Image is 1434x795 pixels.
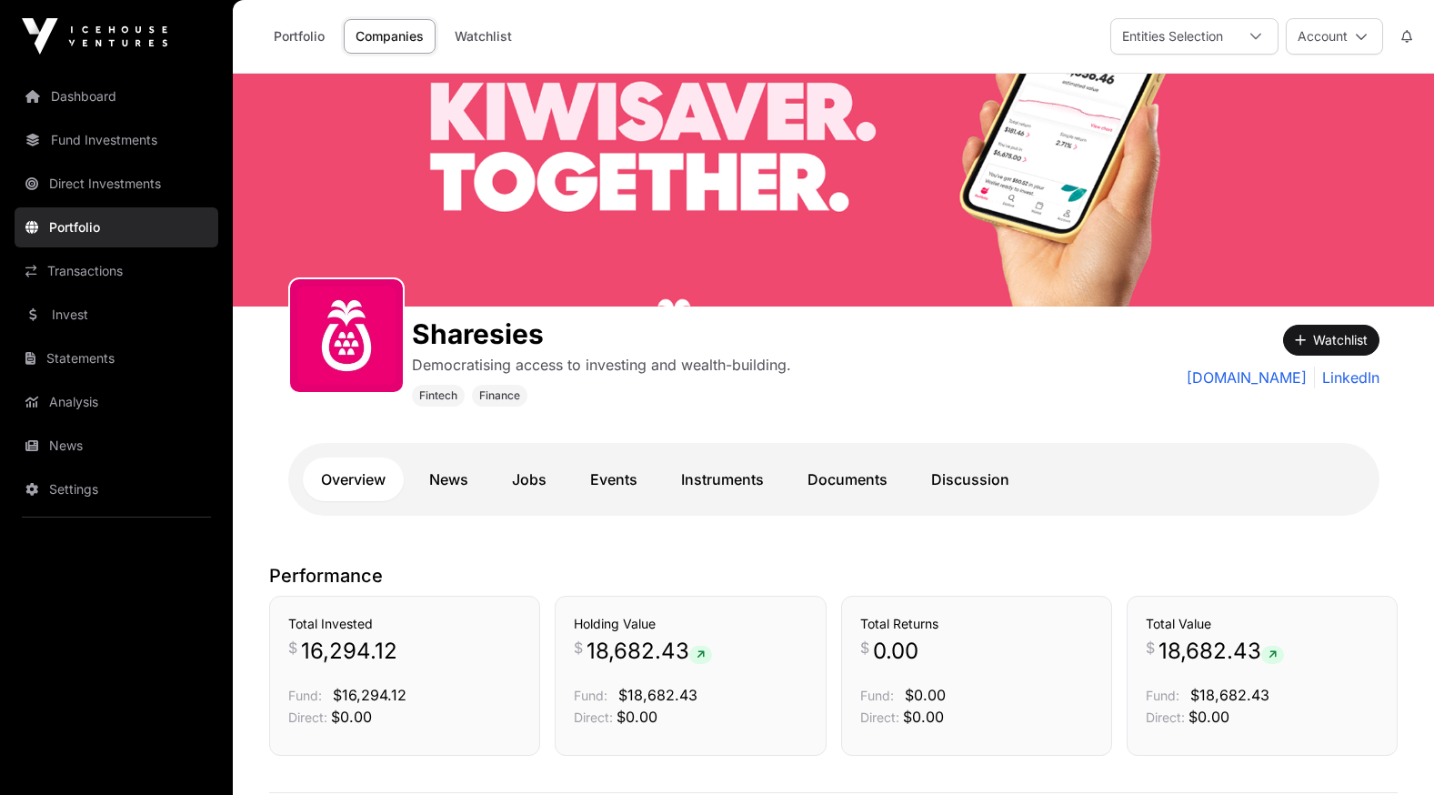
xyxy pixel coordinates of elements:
span: $18,682.43 [618,686,697,704]
span: Direct: [1146,709,1185,725]
span: 16,294.12 [301,637,397,666]
span: $0.00 [331,708,372,726]
a: Overview [303,458,404,501]
a: Dashboard [15,76,218,116]
a: Invest [15,295,218,335]
span: $ [1146,637,1155,659]
a: Companies [344,19,436,54]
span: Fintech [419,388,457,403]
span: $0.00 [905,686,946,704]
a: [DOMAIN_NAME] [1187,367,1307,388]
span: $18,682.43 [1190,686,1269,704]
p: Democratising access to investing and wealth-building. [412,354,791,376]
span: $0.00 [617,708,657,726]
span: $0.00 [903,708,944,726]
a: News [15,426,218,466]
span: 18,682.43 [1158,637,1284,666]
a: Portfolio [15,207,218,247]
a: Events [572,458,656,501]
span: 0.00 [873,637,918,666]
p: Performance [269,563,1398,589]
span: $16,294.12 [333,686,406,704]
a: Instruments [663,458,782,501]
img: Sharesies [233,74,1434,307]
a: Portfolio [262,19,336,54]
span: $0.00 [1188,708,1229,726]
a: Fund Investments [15,120,218,160]
a: Transactions [15,251,218,291]
span: Finance [479,388,520,403]
span: $ [288,637,297,659]
button: Watchlist [1283,325,1379,356]
a: Documents [789,458,906,501]
span: $ [860,637,869,659]
h1: Sharesies [412,317,791,350]
img: sharesies_logo.jpeg [297,287,396,385]
h3: Total Returns [860,615,1093,633]
a: Analysis [15,382,218,422]
span: Fund: [574,688,607,703]
span: 18,682.43 [587,637,712,666]
a: Direct Investments [15,164,218,204]
img: Icehouse Ventures Logo [22,18,167,55]
span: Fund: [860,688,894,703]
nav: Tabs [303,458,1365,501]
a: Watchlist [443,19,524,54]
span: Direct: [860,709,899,725]
a: Discussion [913,458,1028,501]
a: News [411,458,486,501]
span: Direct: [574,709,613,725]
div: Entities Selection [1111,19,1234,54]
h3: Holding Value [574,615,807,633]
a: Statements [15,338,218,378]
a: Jobs [494,458,565,501]
h3: Total Value [1146,615,1379,633]
a: Settings [15,469,218,509]
a: LinkedIn [1314,367,1379,388]
span: Fund: [288,688,322,703]
span: $ [574,637,583,659]
span: Fund: [1146,688,1179,703]
button: Account [1286,18,1383,55]
span: Direct: [288,709,327,725]
iframe: Chat Widget [1343,708,1434,795]
h3: Total Invested [288,615,521,633]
